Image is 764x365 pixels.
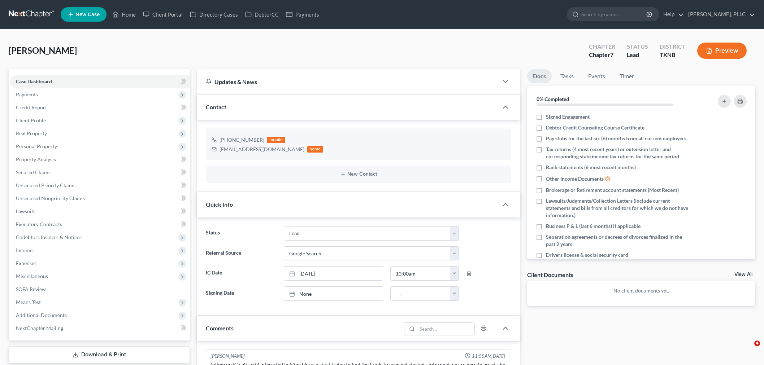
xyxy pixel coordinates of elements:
[75,12,100,17] span: New Case
[16,130,47,136] span: Real Property
[582,69,611,83] a: Events
[546,251,628,259] span: Drivers license & social security card
[10,153,190,166] a: Property Analysis
[206,325,234,331] span: Comments
[16,182,75,188] span: Unsecured Priority Claims
[206,78,490,85] div: Updates & News
[614,69,640,83] a: Timer
[546,135,687,142] span: Pay stubs for the last six (6) months from all current employers.
[472,353,505,360] span: 11:55AM[DATE]
[417,323,474,335] input: Search...
[16,234,82,240] span: Codebtors Insiders & Notices
[10,166,190,179] a: Secured Claims
[589,43,615,51] div: Chapter
[734,272,752,277] a: View All
[391,287,451,300] input: -- : --
[546,124,644,131] span: Debtor Credit Counseling Course Certificate
[9,346,190,363] a: Download & Print
[202,266,280,281] label: IC Date
[16,260,36,266] span: Expenses
[10,218,190,231] a: Executory Contracts
[16,195,85,201] span: Unsecured Nonpriority Claims
[546,146,692,160] span: Tax returns (4 most recent years) or extension letter and corresponding state income tax returns ...
[555,69,579,83] a: Tasks
[10,205,190,218] a: Lawsuits
[660,43,686,51] div: District
[242,8,282,21] a: DebtorCC
[16,286,46,292] span: SOFA Review
[660,8,684,21] a: Help
[16,208,35,214] span: Lawsuits
[533,287,750,294] p: No client documents yet.
[282,8,323,21] a: Payments
[267,137,285,143] div: mobile
[685,8,755,21] a: [PERSON_NAME], PLLC
[202,286,280,301] label: Signing Date
[202,226,280,241] label: Status
[210,353,245,360] div: [PERSON_NAME]
[284,267,383,280] a: [DATE]
[546,197,692,219] span: Lawsuits/Judgments/Collection Letters (Include current statements and bills from all creditors fo...
[10,322,190,335] a: NextChapter Mailing
[610,51,613,58] span: 7
[16,299,41,305] span: Means Test
[16,273,48,279] span: Miscellaneous
[220,136,264,144] div: [PHONE_NUMBER]
[16,221,62,227] span: Executory Contracts
[546,164,636,171] span: Bank statements (6 most recent months)
[186,8,242,21] a: Directory Cases
[16,247,32,253] span: Income
[546,223,641,230] span: Business P & L (last 6 months) if applicable
[589,51,615,59] div: Chapter
[546,113,590,120] span: Signed Engagement
[206,104,226,110] span: Contact
[109,8,139,21] a: Home
[139,8,186,21] a: Client Portal
[527,271,573,278] div: Client Documents
[546,233,692,248] span: Separation agreements or decrees of divorces finalized in the past 2 years
[16,325,63,331] span: NextChapter Mailing
[16,169,51,175] span: Secured Claims
[16,91,38,97] span: Payments
[9,45,77,56] span: [PERSON_NAME]
[16,143,57,149] span: Personal Property
[10,101,190,114] a: Credit Report
[697,43,747,59] button: Preview
[16,104,47,110] span: Credit Report
[307,146,323,153] div: home
[202,246,280,261] label: Referral Source
[754,340,760,346] span: 4
[206,201,233,208] span: Quick Info
[10,75,190,88] a: Case Dashboard
[10,192,190,205] a: Unsecured Nonpriority Claims
[220,146,304,153] div: [EMAIL_ADDRESS][DOMAIN_NAME]
[16,312,67,318] span: Additional Documents
[10,283,190,296] a: SOFA Review
[527,69,552,83] a: Docs
[391,267,451,280] input: -- : --
[16,78,52,84] span: Case Dashboard
[537,96,569,102] strong: 0% Completed
[739,340,757,358] iframe: Intercom live chat
[627,51,648,59] div: Lead
[660,51,686,59] div: TXNB
[546,175,604,182] span: Other Income Documents
[212,171,505,177] button: New Contact
[10,179,190,192] a: Unsecured Priority Claims
[16,156,56,162] span: Property Analysis
[16,117,46,123] span: Client Profile
[546,186,679,194] span: Brokerage or Retirement account statements (Most Recent)
[581,8,647,21] input: Search by name...
[627,43,648,51] div: Status
[284,287,383,300] a: None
